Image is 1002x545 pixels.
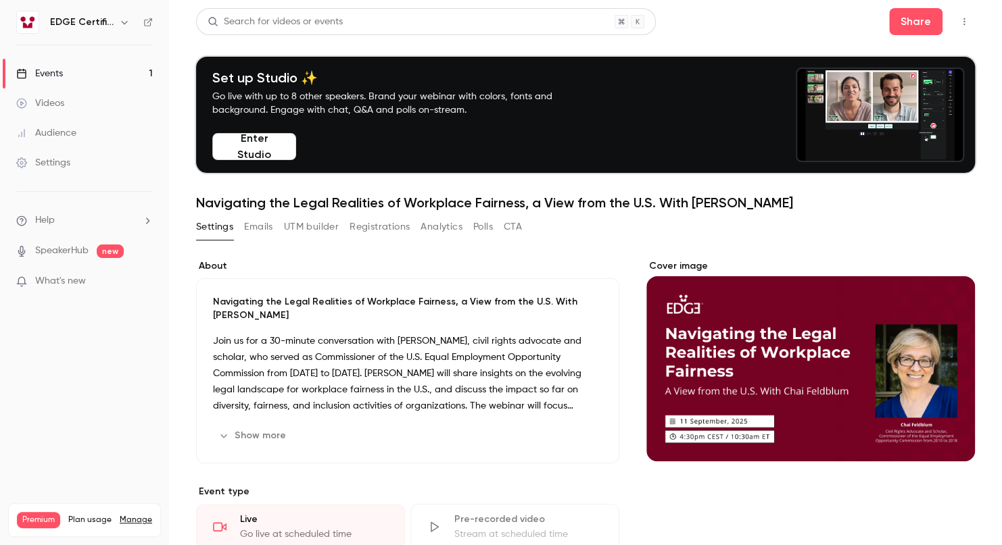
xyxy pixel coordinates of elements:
[22,22,32,32] img: logo_orange.svg
[213,425,294,446] button: Show more
[421,216,462,238] button: Analytics
[35,274,86,288] span: What's new
[196,259,619,273] label: About
[135,78,145,89] img: tab_keywords_by_traffic_grey.svg
[35,35,149,46] div: Domain: [DOMAIN_NAME]
[213,295,602,322] p: Navigating the Legal Realities of Workplace Fairness, a View from the U.S. With [PERSON_NAME]
[16,97,64,110] div: Videos
[35,244,89,258] a: SpeakerHub
[212,90,584,117] p: Go live with up to 8 other speakers. Brand your webinar with colors, fonts and background. Engage...
[37,78,47,89] img: tab_domain_overview_orange.svg
[97,244,124,258] span: new
[51,80,121,88] div: Domain Overview
[646,259,976,461] section: Cover image
[244,216,272,238] button: Emails
[454,527,602,541] div: Stream at scheduled time
[454,513,602,526] div: Pre-recorded video
[17,512,60,528] span: Premium
[208,15,343,29] div: Search for videos or events
[196,485,619,498] p: Event type
[35,213,55,228] span: Help
[16,213,153,228] li: help-dropdown-opener
[212,133,296,160] button: Enter Studio
[213,333,602,414] p: Join us for a 30-minute conversation with [PERSON_NAME], civil rights advocate and scholar, who s...
[473,216,493,238] button: Polls
[196,194,975,211] h1: Navigating the Legal Realities of Workplace Fairness, a View from the U.S. With [PERSON_NAME]
[504,216,522,238] button: CTA
[38,22,66,32] div: v 4.0.25
[212,70,584,86] h4: Set up Studio ✨
[16,156,70,170] div: Settings
[17,11,39,33] img: EDGE Certification
[196,216,233,238] button: Settings
[120,515,152,525] a: Manage
[149,80,228,88] div: Keywords by Traffic
[240,513,388,526] div: Live
[646,259,976,273] label: Cover image
[22,35,32,46] img: website_grey.svg
[16,67,63,80] div: Events
[889,8,943,35] button: Share
[16,126,76,140] div: Audience
[350,216,410,238] button: Registrations
[50,16,114,29] h6: EDGE Certification
[240,527,388,541] div: Go live at scheduled time
[68,515,112,525] span: Plan usage
[284,216,339,238] button: UTM builder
